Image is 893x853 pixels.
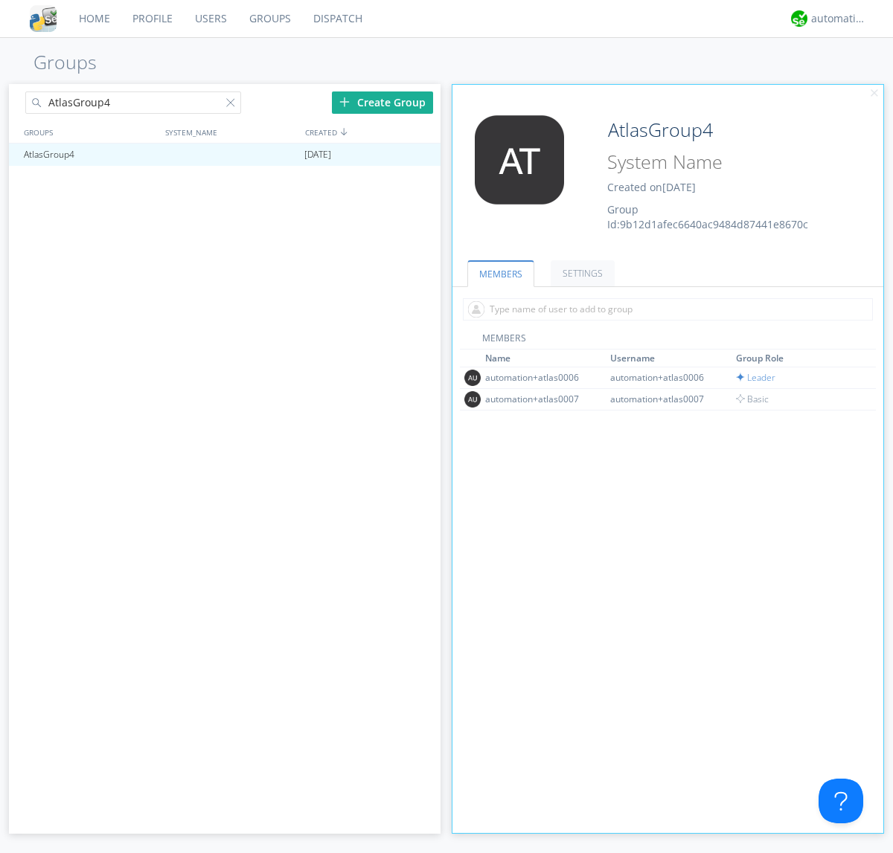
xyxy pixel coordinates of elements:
[869,88,880,99] img: cancel.svg
[485,371,597,384] div: automation+atlas0006
[610,371,722,384] div: automation+atlas0006
[20,121,158,143] div: GROUPS
[301,121,442,143] div: CREATED
[464,370,481,386] img: 373638.png
[602,115,842,145] input: Group Name
[483,350,609,367] th: Toggle SortBy
[460,332,877,350] div: MEMBERS
[30,5,57,32] img: cddb5a64eb264b2086981ab96f4c1ba7
[662,180,696,194] span: [DATE]
[463,298,873,321] input: Type name of user to add to group
[464,391,481,408] img: 373638.png
[464,115,575,205] img: 373638.png
[332,91,433,114] div: Create Group
[608,350,734,367] th: Toggle SortBy
[602,148,842,176] input: System Name
[811,11,867,26] div: automation+atlas
[607,180,696,194] span: Created on
[736,393,769,405] span: Basic
[25,91,241,114] input: Search groups
[304,144,331,166] span: [DATE]
[610,393,722,405] div: automation+atlas0007
[339,97,350,107] img: plus.svg
[551,260,615,286] a: SETTINGS
[161,121,301,143] div: SYSTEM_NAME
[819,779,863,823] iframe: Toggle Customer Support
[607,202,808,231] span: Group Id: 9b12d1afec6640ac9484d87441e8670c
[20,144,159,166] div: AtlasGroup4
[485,393,597,405] div: automation+atlas0007
[791,10,807,27] img: d2d01cd9b4174d08988066c6d424eccd
[736,371,775,384] span: Leader
[734,350,860,367] th: Toggle SortBy
[467,260,534,287] a: MEMBERS
[9,144,441,166] a: AtlasGroup4[DATE]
